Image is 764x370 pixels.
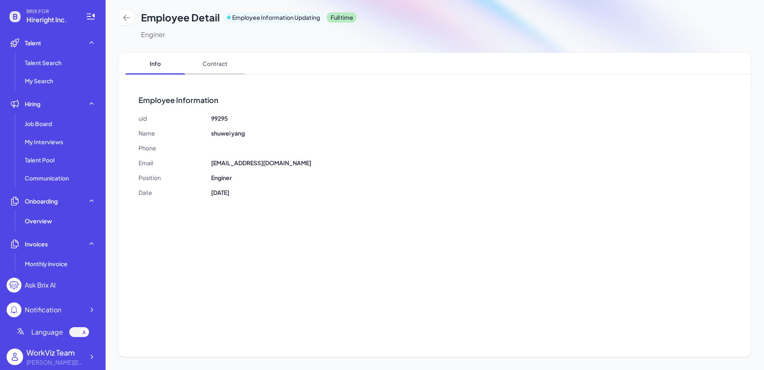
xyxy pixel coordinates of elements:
div: WorkViz Team [26,347,84,358]
span: Monthly invoice [25,260,68,268]
div: Ask Brix AI [25,280,56,290]
span: Info [125,53,185,74]
span: Hiring [25,100,40,108]
div: Date [139,188,205,197]
span: Talent Search [25,59,61,67]
div: shuwei yang [211,129,245,137]
span: Overview [25,217,52,225]
span: Talent Pool [25,156,54,164]
div: [EMAIL_ADDRESS][DOMAIN_NAME] [211,159,311,167]
span: Language [31,327,63,337]
div: Phone [139,144,205,152]
span: My Interviews [25,138,63,146]
div: alex@joinbrix.com [26,358,84,367]
span: Contract [185,53,245,74]
img: user_logo.png [7,349,23,365]
span: Invoices [25,240,48,248]
span: Talent [25,39,41,47]
div: Enginer [141,25,357,40]
div: Name [139,129,205,137]
span: My Search [25,77,53,85]
span: Onboarding [25,197,58,205]
div: Position [139,173,205,182]
p: Full time [331,13,353,22]
span: BRIX FOR [26,8,76,15]
p: Employee Information Updating [232,13,320,22]
span: Employee Information [139,94,219,106]
div: Email [139,159,205,167]
div: uid [139,114,205,122]
span: Communication [25,174,69,182]
div: Enginer [211,173,232,182]
span: Hireright Inc. [26,15,76,25]
div: [DATE] [211,188,229,197]
div: 99295 [211,114,228,122]
span: Job Board [25,119,52,128]
h1: Employee Detail [141,10,220,25]
div: Notification [25,305,61,315]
